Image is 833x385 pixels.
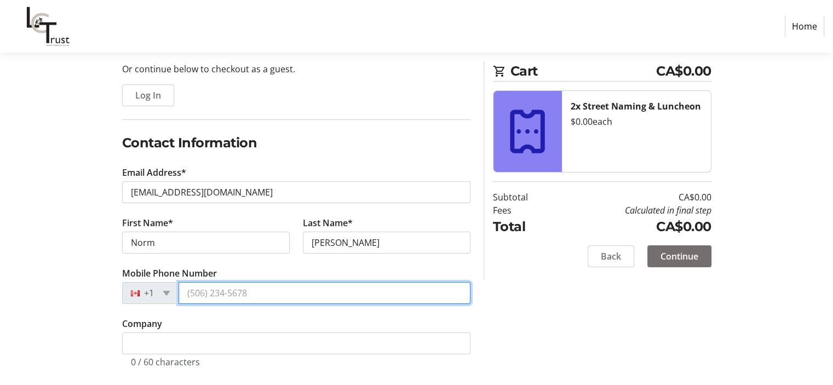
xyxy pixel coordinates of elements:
[647,245,711,267] button: Continue
[493,191,556,204] td: Subtotal
[493,217,556,237] td: Total
[785,16,824,37] a: Home
[135,89,161,102] span: Log In
[122,216,173,229] label: First Name*
[556,217,711,237] td: CA$0.00
[571,115,702,128] div: $0.00 each
[556,204,711,217] td: Calculated in final step
[122,267,217,280] label: Mobile Phone Number
[131,356,200,368] tr-character-limit: 0 / 60 characters
[556,191,711,204] td: CA$0.00
[656,61,711,81] span: CA$0.00
[122,84,174,106] button: Log In
[493,204,556,217] td: Fees
[122,62,470,76] p: Or continue below to checkout as a guest.
[122,166,186,179] label: Email Address*
[303,216,353,229] label: Last Name*
[660,250,698,263] span: Continue
[9,4,87,48] img: LCT's Logo
[601,250,621,263] span: Back
[571,100,701,112] strong: 2x Street Naming & Luncheon
[510,61,657,81] span: Cart
[588,245,634,267] button: Back
[122,133,470,153] h2: Contact Information
[122,317,162,330] label: Company
[179,282,470,304] input: (506) 234-5678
